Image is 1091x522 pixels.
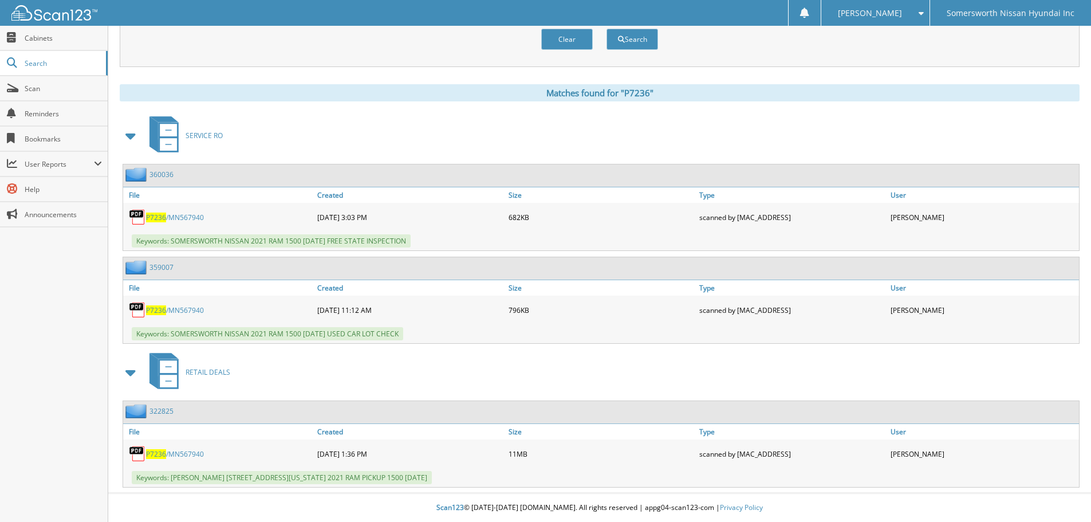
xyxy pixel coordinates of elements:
a: Type [696,187,888,203]
a: Type [696,280,888,296]
div: Matches found for "P7236" [120,84,1080,101]
a: RETAIL DEALS [143,350,230,395]
span: Scan123 [436,503,464,512]
div: [DATE] 1:36 PM [314,442,506,465]
a: SERVICE RO [143,113,223,158]
a: Created [314,280,506,296]
span: P7236 [146,449,166,459]
button: Search [606,29,658,50]
div: 796KB [506,299,697,321]
div: [PERSON_NAME] [888,299,1079,321]
span: Cabinets [25,33,102,43]
a: User [888,424,1079,439]
div: scanned by [MAC_ADDRESS] [696,206,888,229]
a: 360036 [149,170,174,179]
div: © [DATE]-[DATE] [DOMAIN_NAME]. All rights reserved | appg04-scan123-com | [108,494,1091,522]
a: Size [506,424,697,439]
div: [PERSON_NAME] [888,442,1079,465]
span: SERVICE RO [186,131,223,140]
div: scanned by [MAC_ADDRESS] [696,442,888,465]
span: RETAIL DEALS [186,367,230,377]
div: scanned by [MAC_ADDRESS] [696,299,888,321]
a: User [888,280,1079,296]
span: Scan [25,84,102,93]
a: File [123,187,314,203]
a: Privacy Policy [720,503,763,512]
div: [PERSON_NAME] [888,206,1079,229]
a: 322825 [149,406,174,416]
div: [DATE] 3:03 PM [314,206,506,229]
span: Somersworth Nissan Hyundai Inc [947,10,1074,17]
iframe: Chat Widget [1034,467,1091,522]
span: P7236 [146,305,166,315]
a: Size [506,187,697,203]
span: Keywords: [PERSON_NAME] [STREET_ADDRESS][US_STATE] 2021 RAM PICKUP 1500 [DATE] [132,471,432,484]
div: 682KB [506,206,697,229]
a: P7236/MN567940 [146,449,204,459]
span: Keywords: SOMERSWORTH NISSAN 2021 RAM 1500 [DATE] USED CAR LOT CHECK [132,327,403,340]
a: File [123,424,314,439]
span: [PERSON_NAME] [838,10,902,17]
a: Type [696,424,888,439]
a: P7236/MN567940 [146,305,204,315]
img: folder2.png [125,167,149,182]
a: Size [506,280,697,296]
div: [DATE] 11:12 AM [314,299,506,321]
a: File [123,280,314,296]
span: Keywords: SOMERSWORTH NISSAN 2021 RAM 1500 [DATE] FREE STATE INSPECTION [132,234,411,248]
span: Bookmarks [25,134,102,144]
a: User [888,187,1079,203]
span: Help [25,185,102,194]
img: PDF.png [129,445,146,462]
span: Search [25,58,100,68]
img: scan123-logo-white.svg [11,5,97,21]
img: folder2.png [125,260,149,274]
img: PDF.png [129,209,146,226]
img: folder2.png [125,404,149,418]
span: Announcements [25,210,102,219]
button: Clear [541,29,593,50]
a: Created [314,424,506,439]
span: Reminders [25,109,102,119]
a: 359007 [149,262,174,272]
a: P7236/MN567940 [146,213,204,222]
span: User Reports [25,159,94,169]
div: 11MB [506,442,697,465]
img: PDF.png [129,301,146,319]
span: P7236 [146,213,166,222]
a: Created [314,187,506,203]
